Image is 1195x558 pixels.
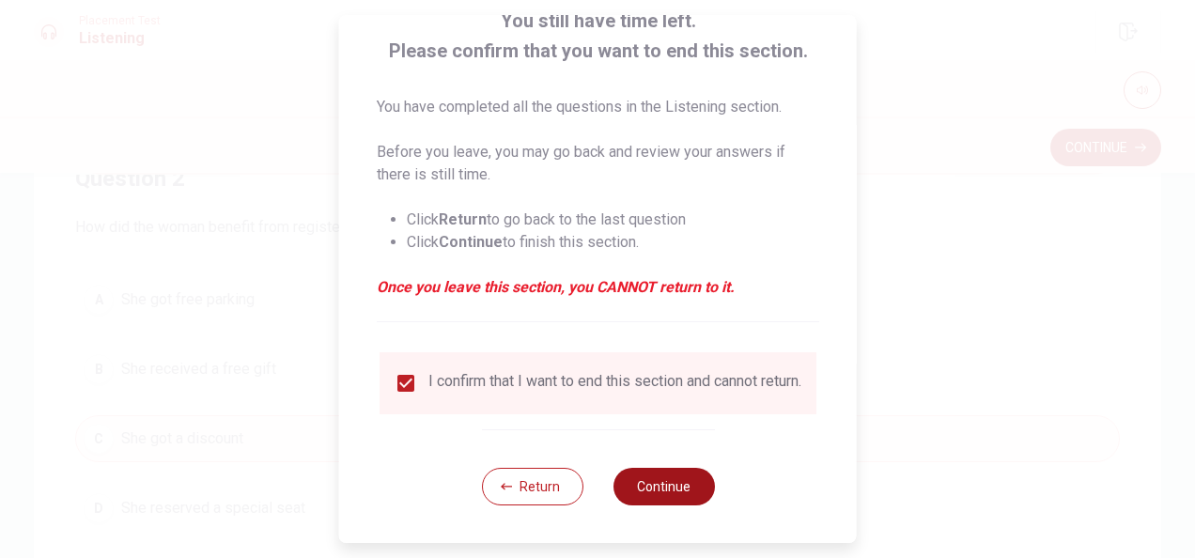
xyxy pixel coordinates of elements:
[481,468,582,505] button: Return
[613,468,714,505] button: Continue
[407,209,819,231] li: Click to go back to the last question
[428,372,801,395] div: I confirm that I want to end this section and cannot return.
[439,210,487,228] strong: Return
[377,141,819,186] p: Before you leave, you may go back and review your answers if there is still time.
[377,96,819,118] p: You have completed all the questions in the Listening section.
[439,233,503,251] strong: Continue
[377,6,819,66] span: You still have time left. Please confirm that you want to end this section.
[407,231,819,254] li: Click to finish this section.
[377,276,819,299] em: Once you leave this section, you CANNOT return to it.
